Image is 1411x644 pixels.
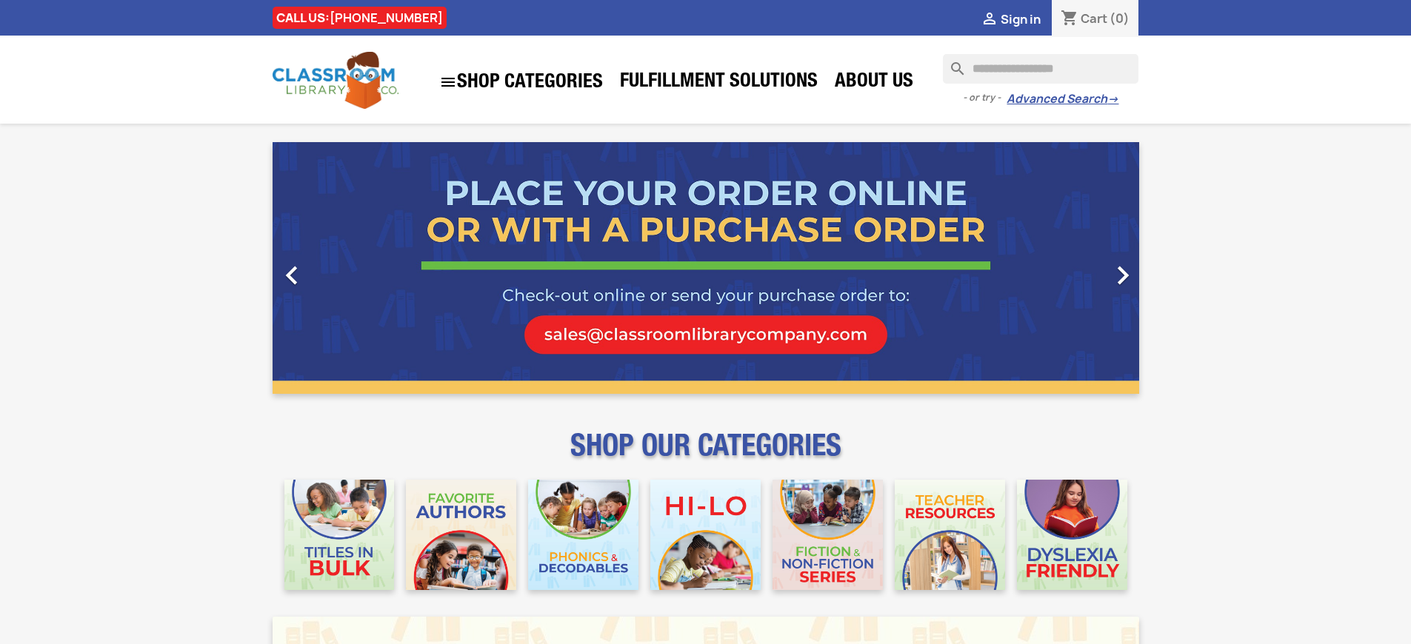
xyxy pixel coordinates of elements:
img: CLC_Bulk_Mobile.jpg [284,480,395,590]
i:  [1104,257,1141,294]
span: (0) [1110,10,1130,27]
div: CALL US: [273,7,447,29]
i:  [439,73,457,91]
a: About Us [827,68,921,98]
i: shopping_cart [1061,10,1078,28]
img: CLC_Teacher_Resources_Mobile.jpg [895,480,1005,590]
input: Search [943,54,1138,84]
a: Fulfillment Solutions [613,68,825,98]
img: CLC_Fiction_Nonfiction_Mobile.jpg [773,480,883,590]
a: Advanced Search→ [1007,92,1118,107]
span: Sign in [1001,11,1041,27]
img: CLC_Dyslexia_Mobile.jpg [1017,480,1127,590]
img: Classroom Library Company [273,52,398,109]
i:  [273,257,310,294]
span: Cart [1081,10,1107,27]
p: SHOP OUR CATEGORIES [273,441,1139,468]
a: Previous [273,142,403,394]
a: Next [1009,142,1139,394]
img: CLC_HiLo_Mobile.jpg [650,480,761,590]
ul: Carousel container [273,142,1139,394]
i:  [981,11,998,29]
img: CLC_Phonics_And_Decodables_Mobile.jpg [528,480,638,590]
a: SHOP CATEGORIES [432,66,610,98]
span: → [1107,92,1118,107]
img: CLC_Favorite_Authors_Mobile.jpg [406,480,516,590]
a: [PHONE_NUMBER] [330,10,443,26]
a:  Sign in [981,11,1041,27]
i: search [943,54,961,72]
span: - or try - [963,90,1007,105]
